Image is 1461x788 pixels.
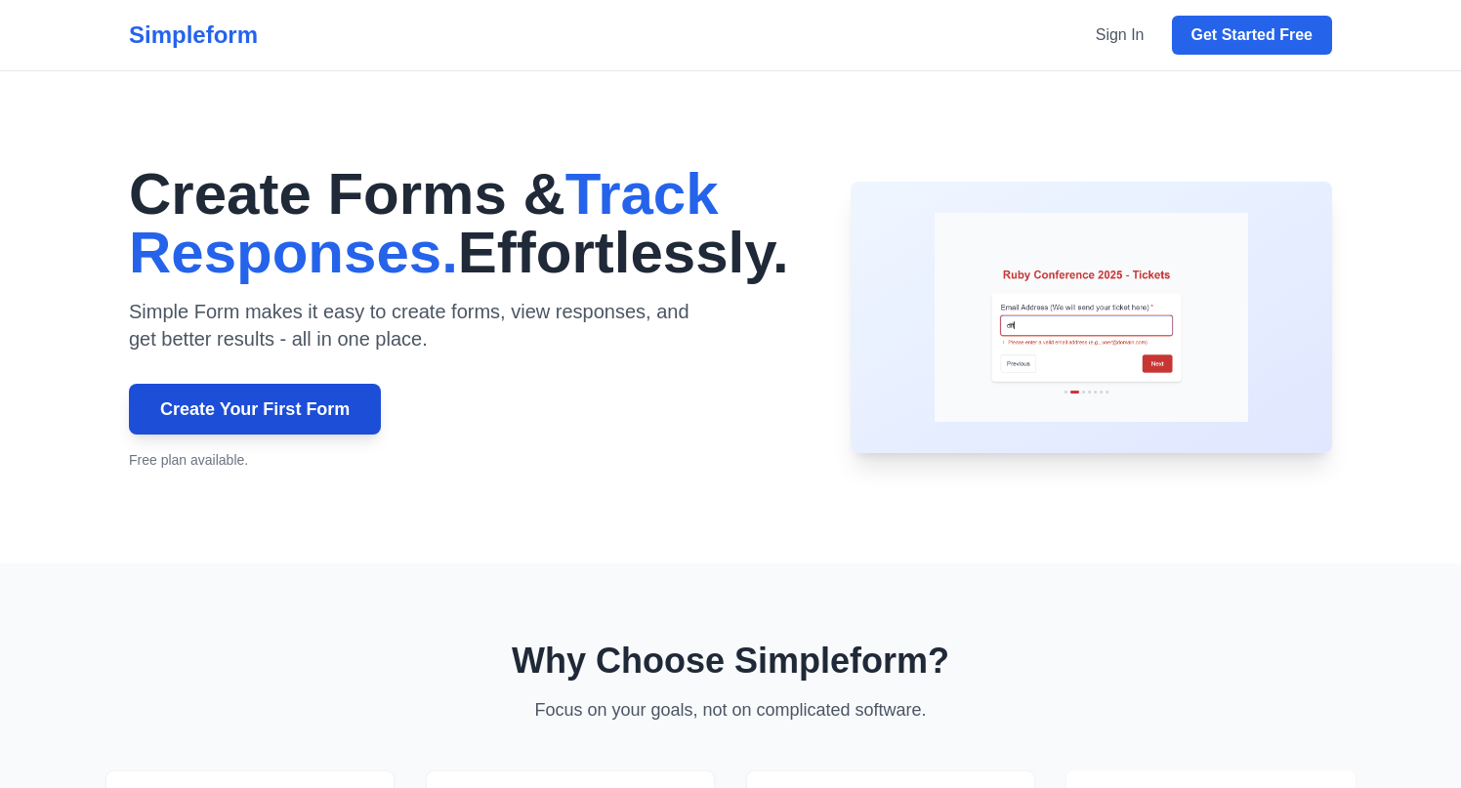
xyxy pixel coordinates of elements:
[129,20,258,51] div: Simpleform
[129,450,804,470] p: Free plan available.
[1172,16,1332,55] a: Get Started Free
[105,642,1356,681] h2: Why Choose Simpleform?
[402,696,1059,724] p: Focus on your goals, not on complicated software.
[129,165,804,282] h1: Create Forms & Effortlessly.
[129,161,719,285] span: Track Responses.
[129,298,691,353] p: Simple Form makes it easy to create forms, view responses, and get better results - all in one pl...
[882,213,1301,421] img: Form Builder Preview
[129,384,381,435] a: Create Your First Form
[1084,20,1156,51] a: Sign In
